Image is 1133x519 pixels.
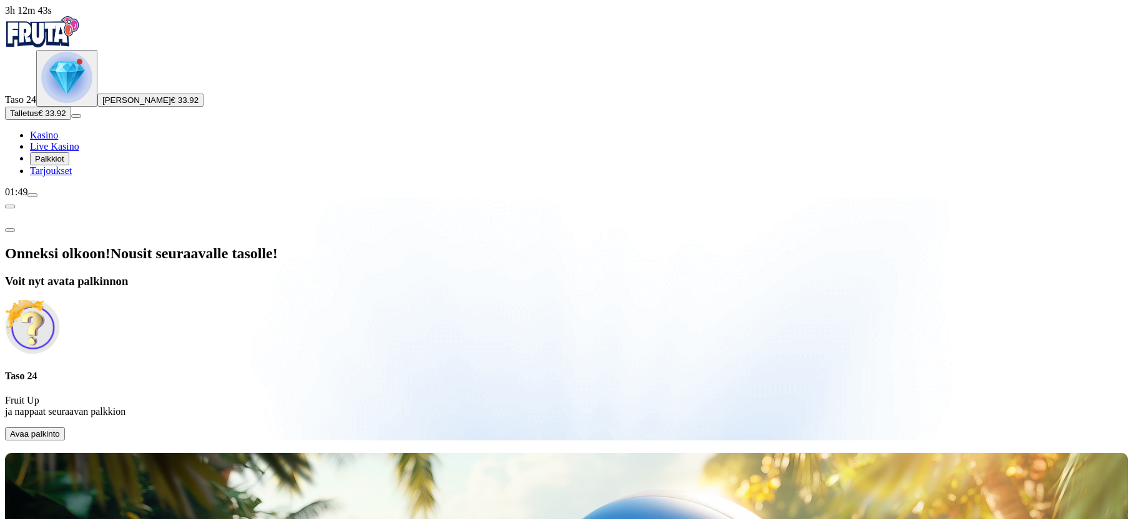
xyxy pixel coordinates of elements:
[36,50,97,107] button: level unlocked
[5,371,1128,382] h4: Taso 24
[5,299,60,354] img: Unlock reward icon
[5,16,1128,177] nav: Primary
[5,205,15,208] button: chevron-left icon
[10,109,38,118] span: Talletus
[5,5,52,16] span: user session time
[5,187,27,197] span: 01:49
[102,95,171,105] span: [PERSON_NAME]
[5,130,1128,177] nav: Main menu
[30,130,58,140] a: Kasino
[71,114,81,118] button: menu
[5,274,1128,288] h3: Voit nyt avata palkinnon
[5,228,15,232] button: close
[5,16,80,47] img: Fruta
[5,395,1128,417] p: Fruit Up ja nappaat seuraavan palkkion
[38,109,66,118] span: € 33.92
[5,94,36,105] span: Taso 24
[110,245,278,261] span: Nousit seuraavalle tasolle!
[27,193,37,197] button: menu
[97,94,204,107] button: [PERSON_NAME]€ 33.92
[41,52,92,103] img: level unlocked
[35,154,64,163] span: Palkkiot
[5,39,80,49] a: Fruta
[5,427,65,440] button: Avaa palkinto
[30,165,72,176] a: Tarjoukset
[10,429,60,439] span: Avaa palkinto
[30,141,79,152] a: Live Kasino
[5,245,110,261] span: Onneksi olkoon!
[171,95,199,105] span: € 33.92
[5,107,71,120] button: Talletusplus icon€ 33.92
[30,152,69,165] button: Palkkiot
